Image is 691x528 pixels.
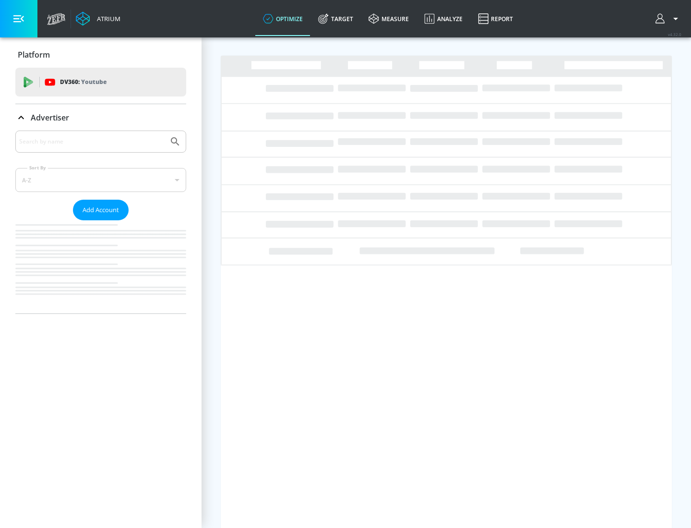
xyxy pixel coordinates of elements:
nav: list of Advertiser [15,220,186,313]
a: Atrium [76,12,120,26]
label: Sort By [27,165,48,171]
p: Platform [18,49,50,60]
div: Advertiser [15,131,186,313]
a: Report [470,1,521,36]
span: v 4.32.0 [668,32,681,37]
button: Add Account [73,200,129,220]
a: optimize [255,1,310,36]
a: Analyze [417,1,470,36]
p: DV360: [60,77,107,87]
input: Search by name [19,135,165,148]
div: Atrium [93,14,120,23]
p: Advertiser [31,112,69,123]
p: Youtube [81,77,107,87]
div: Advertiser [15,104,186,131]
a: measure [361,1,417,36]
span: Add Account [83,204,119,216]
a: Target [310,1,361,36]
div: Platform [15,41,186,68]
div: DV360: Youtube [15,68,186,96]
div: A-Z [15,168,186,192]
